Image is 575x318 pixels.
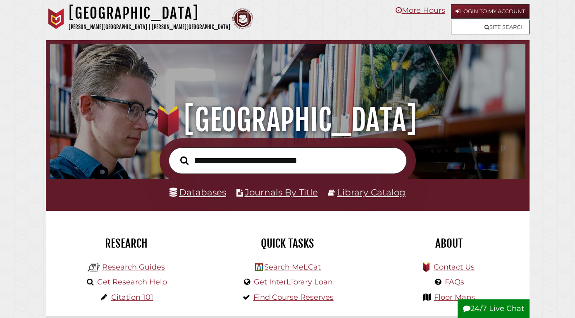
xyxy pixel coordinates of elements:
img: Calvin Theological Seminary [232,8,253,29]
a: More Hours [396,6,445,15]
a: Login to My Account [451,4,530,19]
a: Site Search [451,20,530,34]
a: Research Guides [102,263,165,272]
h1: [GEOGRAPHIC_DATA] [58,102,516,138]
a: Journals By Title [245,187,318,198]
h2: Quick Tasks [213,236,362,251]
img: Hekman Library Logo [255,263,263,271]
a: FAQs [445,277,464,287]
p: [PERSON_NAME][GEOGRAPHIC_DATA] | [PERSON_NAME][GEOGRAPHIC_DATA] [69,22,230,32]
a: Search MeLCat [264,263,321,272]
button: Search [176,154,193,167]
a: Get InterLibrary Loan [254,277,333,287]
h2: About [375,236,523,251]
a: Get Research Help [97,277,167,287]
img: Calvin University [46,8,67,29]
h2: Research [52,236,201,251]
a: Floor Maps [434,293,475,302]
a: Databases [169,187,226,198]
a: Citation 101 [111,293,153,302]
h1: [GEOGRAPHIC_DATA] [69,4,230,22]
i: Search [180,156,189,165]
a: Find Course Reserves [253,293,334,302]
a: Library Catalog [337,187,406,198]
a: Contact Us [434,263,475,272]
img: Hekman Library Logo [88,261,100,274]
